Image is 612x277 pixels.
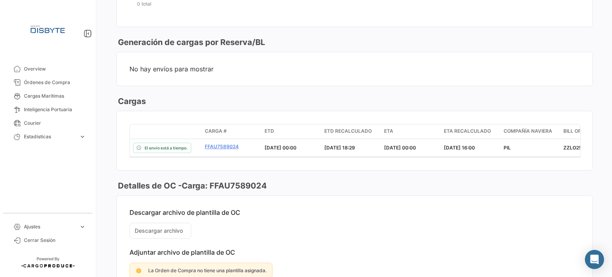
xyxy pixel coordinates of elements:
span: La Orden de Compra no tiene una plantilla asignada. [148,267,267,273]
span: expand_more [79,223,86,230]
span: [DATE] 16:00 [444,145,475,151]
span: ETA Recalculado [444,128,491,135]
span: Cargas Marítimas [24,92,86,100]
a: Cargas Marítimas [6,89,89,103]
span: Estadísticas [24,133,76,140]
span: [DATE] 00:00 [265,145,296,151]
div: Abrir Intercom Messenger [585,250,604,269]
span: ETD [265,128,274,135]
span: No hay envíos para mostrar [129,65,580,73]
span: El envío está a tiempo. [145,145,188,151]
span: Courier [24,120,86,127]
datatable-header-cell: ETA Recalculado [441,124,500,139]
p: Descargar archivo de plantilla de OC [129,208,580,216]
span: Ajustes [24,223,76,230]
span: PIL [504,145,511,151]
datatable-header-cell: ETA [381,124,441,139]
a: Órdenes de Compra [6,76,89,89]
span: [DATE] 00:00 [384,145,416,151]
span: Bill of Lading # [563,128,605,135]
datatable-header-cell: ETD Recalculado [321,124,381,139]
datatable-header-cell: ETD [261,124,321,139]
datatable-header-cell: Compañía naviera [500,124,560,139]
a: FFAU7589024 [205,143,258,150]
span: Órdenes de Compra [24,79,86,86]
p: Adjuntar archivo de plantilla de OC [129,248,580,256]
span: Carga # [205,128,227,135]
a: Overview [6,62,89,76]
span: Inteligencia Portuaria [24,106,86,113]
img: Logo+disbyte.jpeg [28,10,68,49]
span: [DATE] 18:29 [324,145,355,151]
h3: Detalles de OC - Carga: FFAU7589024 [116,180,267,191]
span: ETA [384,128,393,135]
span: expand_more [79,133,86,140]
a: Courier [6,116,89,130]
span: Overview [24,65,86,73]
span: Cerrar Sesión [24,237,86,244]
a: Inteligencia Portuaria [6,103,89,116]
datatable-header-cell: Carga # [202,124,261,139]
h3: Generación de cargas por Reserva/BL [116,37,265,48]
span: Compañía naviera [504,128,552,135]
span: ETD Recalculado [324,128,372,135]
h3: Cargas [116,96,146,107]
